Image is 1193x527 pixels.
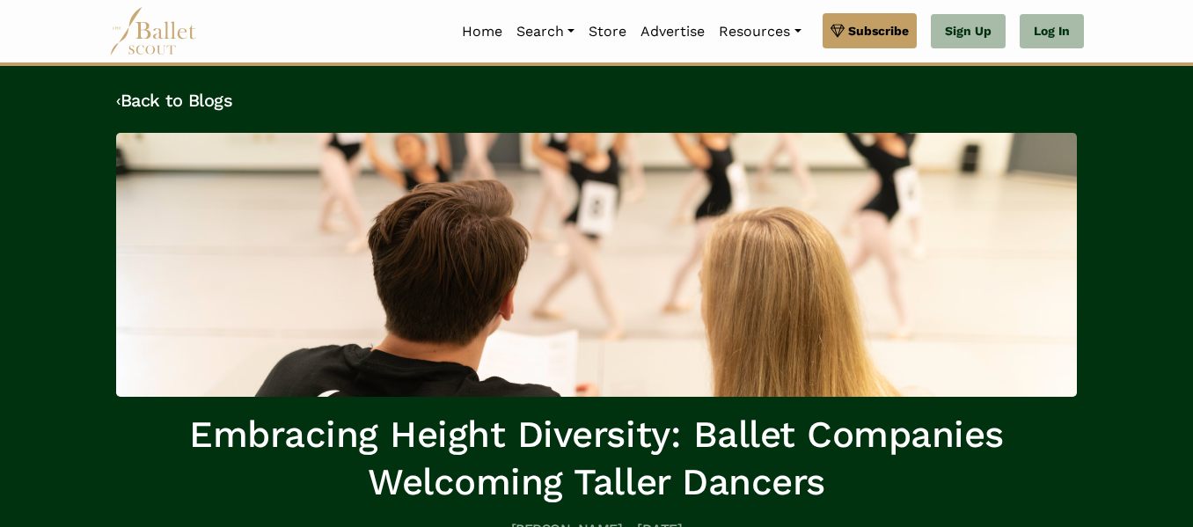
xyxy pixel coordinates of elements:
[712,13,808,50] a: Resources
[116,133,1077,397] img: header_image.img
[931,14,1006,49] a: Sign Up
[1020,14,1084,49] a: Log In
[823,13,917,48] a: Subscribe
[509,13,582,50] a: Search
[116,90,232,111] a: ‹Back to Blogs
[116,89,121,111] code: ‹
[633,13,712,50] a: Advertise
[582,13,633,50] a: Store
[116,411,1077,507] h1: Embracing Height Diversity: Ballet Companies Welcoming Taller Dancers
[455,13,509,50] a: Home
[831,21,845,40] img: gem.svg
[848,21,909,40] span: Subscribe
